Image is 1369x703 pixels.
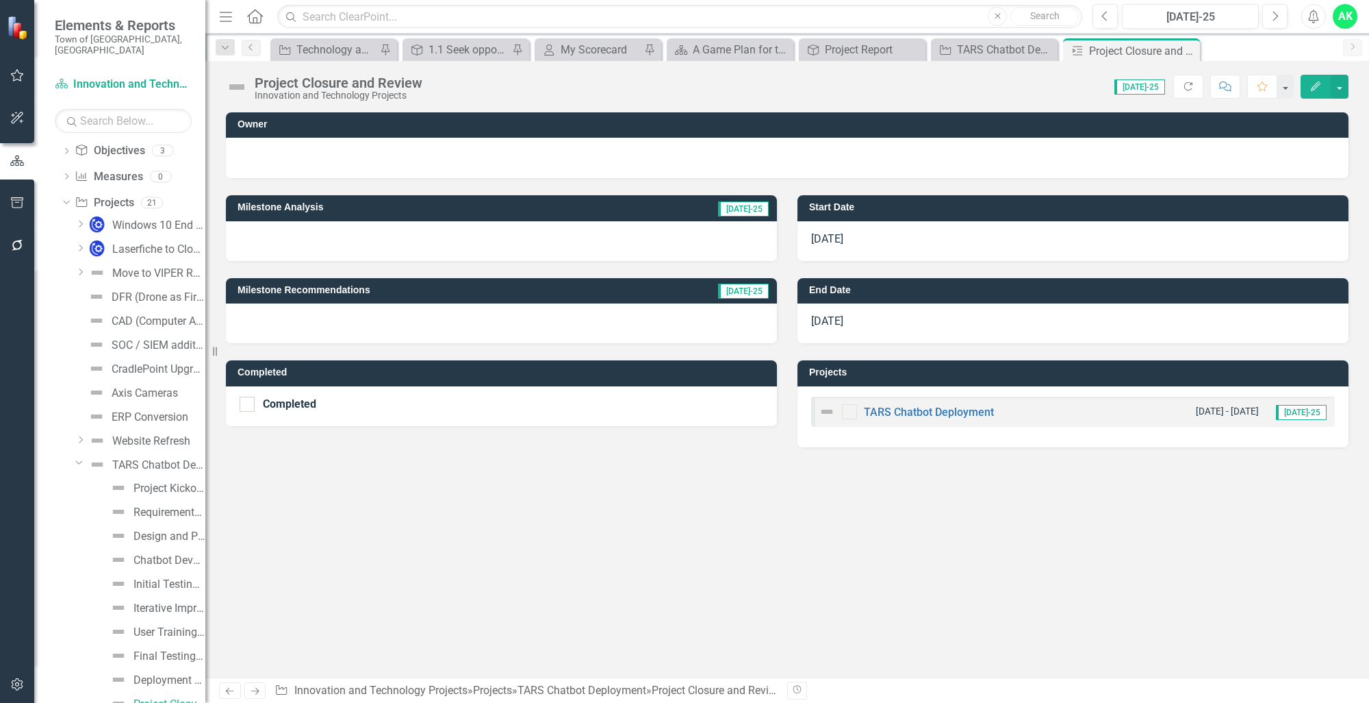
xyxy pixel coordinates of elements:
[85,406,188,428] a: ERP Conversion
[934,41,1054,58] a: TARS Chatbot Deployment
[133,626,205,639] div: User Training and Documentation
[86,262,205,284] a: Move to VIPER Radio System
[819,404,835,420] img: Not Defined
[88,288,105,305] img: Not Defined
[238,367,770,378] h3: Completed
[255,90,422,101] div: Innovation and Technology Projects
[7,16,31,40] img: ClearPoint Strategy
[107,621,205,643] a: User Training and Documentation
[110,671,127,688] img: Not Defined
[112,363,205,375] div: CradlePoint Upgrade
[85,358,205,380] a: CradlePoint Upgrade
[141,197,163,208] div: 21
[133,482,205,495] div: Project Kickoff Meeting
[88,336,105,353] img: Not Defined
[133,650,205,663] div: Final Testing and Quality Assurance
[107,597,205,619] a: Iterative Improvements
[89,264,105,281] img: Not Defined
[110,600,127,616] img: Not Defined
[89,432,105,449] img: Not Defined
[133,530,205,543] div: Design and Planning
[670,41,790,58] a: A Game Plan for the Future
[88,312,105,329] img: Not Defined
[150,171,172,182] div: 0
[86,238,205,260] a: Laserfiche to Cloud Conversion for Public Portal
[88,360,105,377] img: Not Defined
[110,528,127,544] img: Not Defined
[107,645,205,667] a: Final Testing and Quality Assurance
[110,576,127,592] img: Not Defined
[85,286,205,308] a: DFR (Drone as First Responder)
[107,501,205,523] a: Requirements Gathering
[226,76,248,98] img: Not Defined
[277,5,1082,29] input: Search ClearPoint...
[112,315,205,328] div: CAD (Computer Aided Dispatch) to CAD Hub
[1127,9,1254,25] div: [DATE]-25
[75,143,144,159] a: Objectives
[133,674,205,687] div: Deployment and Go-Live
[1030,10,1060,21] span: Search
[133,554,205,567] div: Chatbot Development
[110,647,127,664] img: Not Defined
[112,291,205,304] div: DFR (Drone as First Responder)
[112,387,178,399] div: Axis Cameras
[107,525,205,547] a: Design and Planning
[1010,7,1079,26] button: Search
[55,34,192,56] small: Town of [GEOGRAPHIC_DATA], [GEOGRAPHIC_DATA]
[110,552,127,568] img: Not Defined
[1114,79,1165,95] span: [DATE]-25
[107,477,205,499] a: Project Kickoff Meeting
[652,684,782,697] div: Project Closure and Review
[89,456,105,473] img: Not Defined
[86,430,190,452] a: Website Refresh
[864,406,994,419] a: TARS Chatbot Deployment
[86,454,205,476] a: TARS Chatbot Deployment
[1333,4,1357,29] div: AK
[809,202,1342,212] h3: Start Date
[406,41,509,58] a: 1.1 Seek opportunities to enhance public trust by sharing information in an accessible, convenien...
[255,75,422,90] div: Project Closure and Review
[473,684,512,697] a: Projects
[1276,405,1327,420] span: [DATE]-25
[517,684,646,697] a: TARS Chatbot Deployment
[1196,405,1259,418] small: [DATE] - [DATE]
[112,267,205,280] div: Move to VIPER Radio System
[428,41,509,58] div: 1.1 Seek opportunities to enhance public trust by sharing information in an accessible, convenien...
[110,480,127,496] img: Not Defined
[110,504,127,520] img: Not Defined
[274,41,376,58] a: Technology and Innovation - Tactical Actions
[112,459,205,471] div: TARS Chatbot Deployment
[55,109,192,133] input: Search Below...
[75,195,133,211] a: Projects
[107,549,205,571] a: Chatbot Development
[957,41,1054,58] div: TARS Chatbot Deployment
[238,119,1342,129] h3: Owner
[88,408,105,425] img: Not Defined
[133,578,205,591] div: Initial Testing and Feedback
[112,435,190,447] div: Website Refresh
[89,241,105,257] img: In Progress
[152,145,174,157] div: 3
[133,506,205,519] div: Requirements Gathering
[112,243,205,256] div: Laserfiche to Cloud Conversion for Public Portal
[718,284,769,299] span: [DATE]-25
[110,624,127,640] img: Not Defined
[107,669,205,691] a: Deployment and Go-Live
[538,41,641,58] a: My Scorecard
[718,201,769,217] span: [DATE]-25
[86,214,205,236] a: Windows 10 End of Life
[809,285,1342,295] h3: End Date
[296,41,376,58] div: Technology and Innovation - Tactical Actions
[274,683,777,699] div: » » »
[85,310,205,332] a: CAD (Computer Aided Dispatch) to CAD Hub
[802,41,922,58] a: Project Report
[693,41,790,58] div: A Game Plan for the Future
[88,384,105,401] img: Not Defined
[75,169,142,185] a: Measures
[107,573,205,595] a: Initial Testing and Feedback
[112,219,205,232] div: Windows 10 End of Life
[89,217,105,233] img: In Progress
[561,41,641,58] div: My Scorecard
[825,41,922,58] div: Project Report
[112,339,205,351] div: SOC / SIEM additional security enhancements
